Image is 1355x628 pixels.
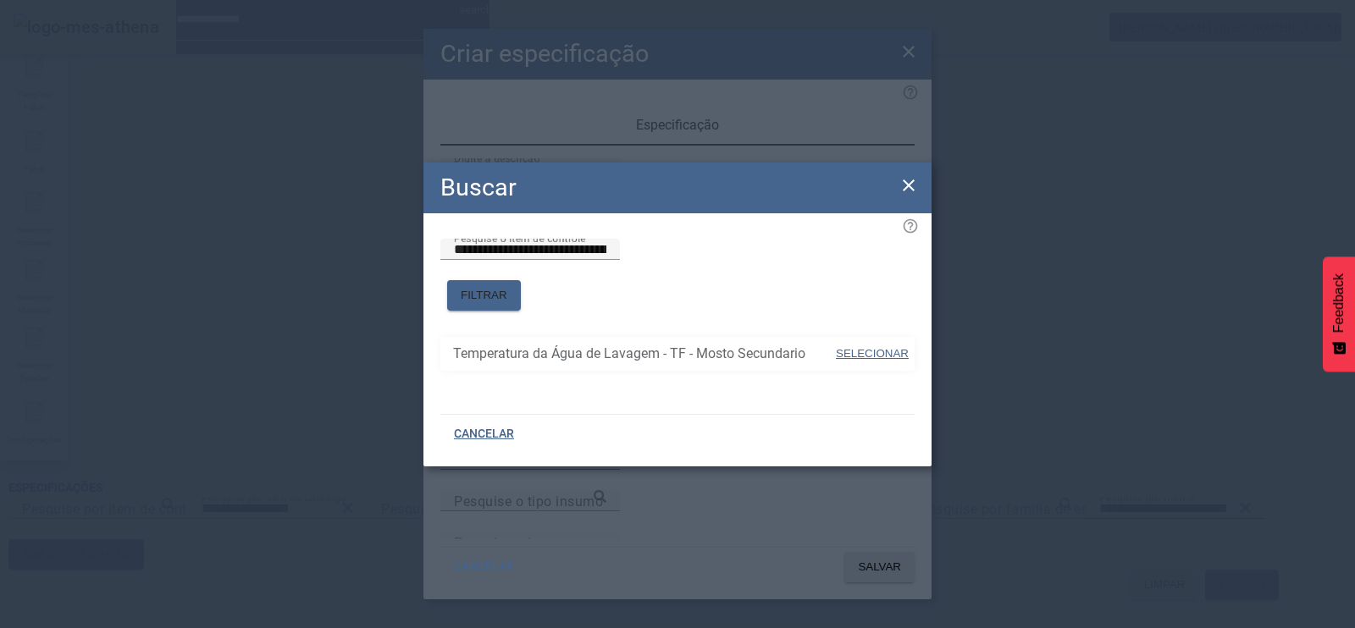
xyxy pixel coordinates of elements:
button: CANCELAR [440,419,528,449]
span: Temperatura da Água de Lavagem - TF - Mosto Secundario [453,344,834,364]
h2: Buscar [440,169,517,206]
button: SELECIONAR [834,339,910,369]
button: SALVAR [844,552,915,582]
span: CANCELAR [454,559,514,576]
span: SALVAR [858,559,901,576]
button: CANCELAR [440,552,528,582]
span: CANCELAR [454,426,514,443]
button: Feedback - Mostrar pesquisa [1323,256,1355,372]
span: SELECIONAR [836,347,909,360]
span: FILTRAR [461,287,507,304]
button: FILTRAR [447,280,521,311]
span: Feedback [1331,273,1347,333]
mat-label: Pesquise o item de controle [454,232,586,244]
